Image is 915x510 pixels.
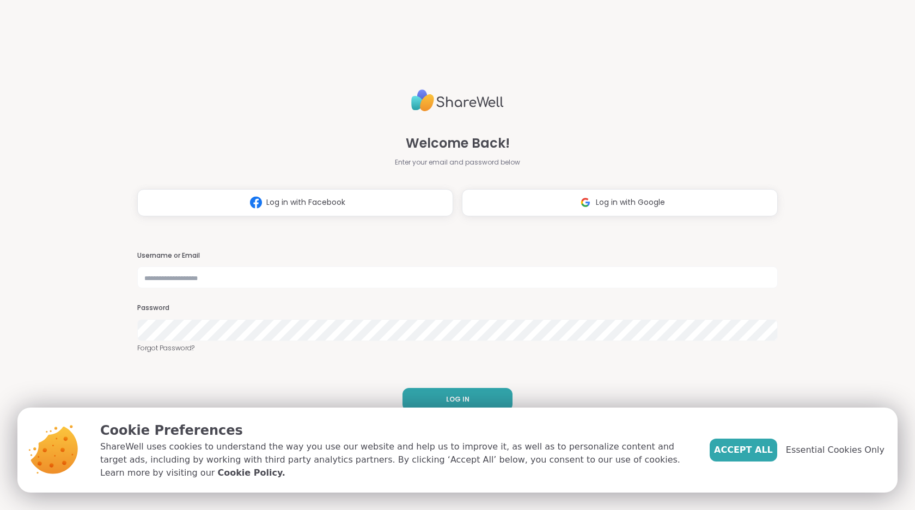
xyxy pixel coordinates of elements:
a: Forgot Password? [137,343,778,353]
span: Welcome Back! [406,133,510,153]
img: ShareWell Logomark [575,192,596,212]
img: ShareWell Logomark [246,192,266,212]
img: ShareWell Logo [411,85,504,116]
span: LOG IN [446,394,469,404]
span: Accept All [714,444,773,457]
span: Log in with Facebook [266,197,345,208]
button: Accept All [710,439,777,462]
span: Log in with Google [596,197,665,208]
button: LOG IN [402,388,513,411]
h3: Password [137,303,778,313]
p: ShareWell uses cookies to understand the way you use our website and help us to improve it, as we... [100,440,692,479]
span: Essential Cookies Only [786,444,884,457]
h3: Username or Email [137,251,778,260]
button: Log in with Facebook [137,189,453,216]
p: Cookie Preferences [100,421,692,440]
span: Enter your email and password below [395,157,520,167]
button: Log in with Google [462,189,778,216]
a: Cookie Policy. [217,466,285,479]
